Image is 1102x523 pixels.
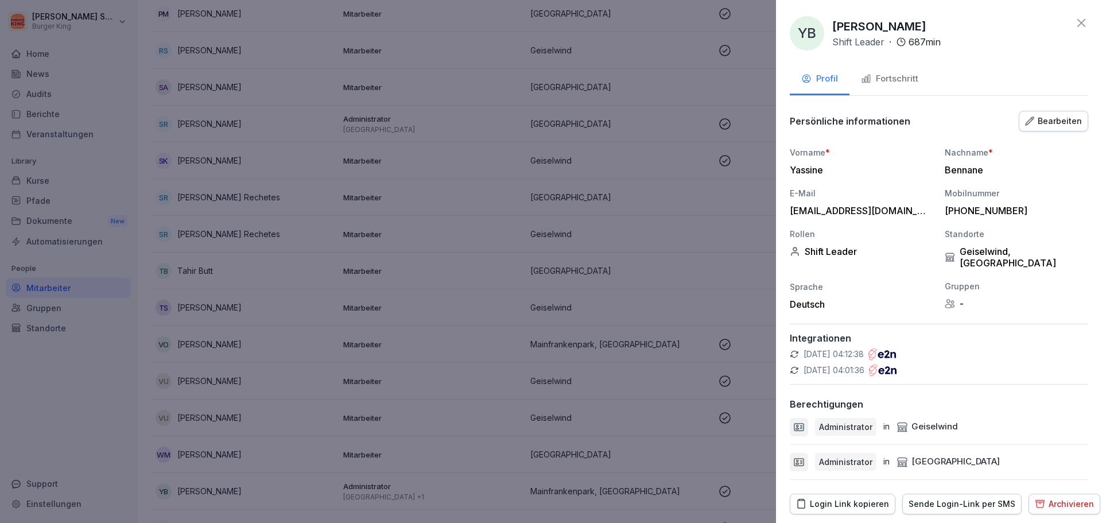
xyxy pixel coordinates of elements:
div: Standorte [945,228,1088,240]
div: Vorname [790,146,933,158]
div: Login Link kopieren [796,498,889,510]
div: - [945,298,1088,309]
p: 687 min [909,35,941,49]
p: Berechtigungen [790,398,863,410]
button: Login Link kopieren [790,494,895,514]
div: Shift Leader [790,246,933,257]
button: Sende Login-Link per SMS [902,494,1022,514]
button: Profil [790,64,849,95]
div: Fortschritt [861,72,918,86]
div: [GEOGRAPHIC_DATA] [897,455,1000,468]
p: in [883,455,890,468]
div: Bearbeiten [1025,115,1082,127]
img: e2n.png [868,348,896,360]
div: Mobilnummer [945,187,1088,199]
div: Gruppen [945,280,1088,292]
p: [PERSON_NAME] [832,18,926,35]
p: [DATE] 04:12:38 [804,348,864,360]
p: [DATE] 04:01:36 [804,365,864,376]
p: in [883,420,890,433]
div: Sprache [790,281,933,293]
p: Shift Leader [832,35,884,49]
div: Deutsch [790,299,933,310]
div: Profil [801,72,838,86]
div: Rollen [790,228,933,240]
div: Sende Login-Link per SMS [909,498,1015,510]
p: Administrator [819,421,872,433]
button: Fortschritt [849,64,930,95]
p: Persönliche informationen [790,115,910,127]
div: [PHONE_NUMBER] [945,205,1082,216]
div: [EMAIL_ADDRESS][DOMAIN_NAME] [790,205,928,216]
button: Archivieren [1029,494,1100,514]
div: Geiselwind, [GEOGRAPHIC_DATA] [945,246,1088,269]
div: · [832,35,941,49]
div: E-Mail [790,187,933,199]
div: Bennane [945,164,1082,176]
div: Nachname [945,146,1088,158]
p: Administrator [819,456,872,468]
div: Geiselwind [897,420,958,433]
p: Integrationen [790,332,1088,344]
button: Bearbeiten [1019,111,1088,131]
img: e2n.png [869,365,897,376]
div: Archivieren [1035,498,1094,510]
div: YB [790,16,824,51]
div: Yassine [790,164,928,176]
